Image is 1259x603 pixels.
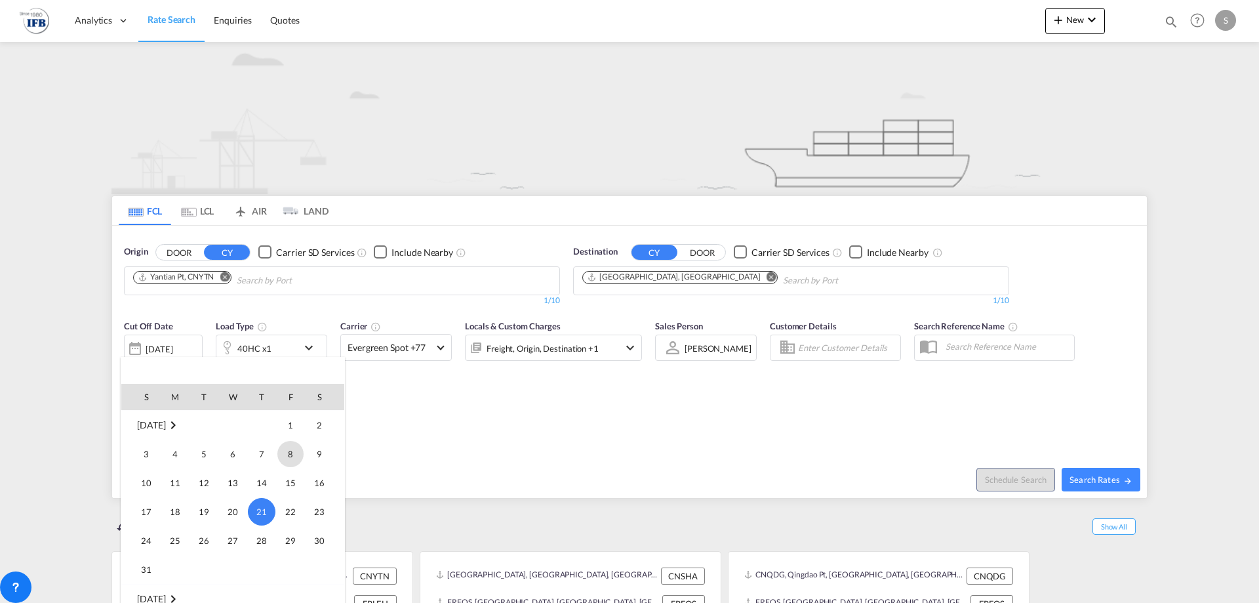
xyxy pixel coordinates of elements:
span: 26 [191,528,217,554]
th: M [161,384,190,410]
td: Sunday August 24 2025 [121,526,161,555]
span: 15 [277,470,304,496]
td: Saturday August 23 2025 [305,497,344,526]
span: 10 [133,470,159,496]
td: Saturday August 9 2025 [305,440,344,468]
td: Saturday August 16 2025 [305,468,344,497]
td: Wednesday August 13 2025 [218,468,247,497]
td: Friday August 22 2025 [276,497,305,526]
span: 13 [220,470,246,496]
td: Monday August 11 2025 [161,468,190,497]
span: 14 [249,470,275,496]
span: 22 [277,499,304,525]
span: 21 [248,498,275,526]
td: Saturday August 2 2025 [305,410,344,440]
span: 9 [306,441,332,467]
span: 30 [306,528,332,554]
span: 6 [220,441,246,467]
span: 24 [133,528,159,554]
th: W [218,384,247,410]
td: Sunday August 3 2025 [121,440,161,468]
td: Tuesday August 5 2025 [190,440,218,468]
th: F [276,384,305,410]
span: 2 [306,412,332,438]
td: Friday August 15 2025 [276,468,305,497]
th: S [121,384,161,410]
tr: Week 4 [121,497,344,526]
td: Friday August 8 2025 [276,440,305,468]
span: 5 [191,441,217,467]
td: Sunday August 31 2025 [121,555,161,585]
span: 31 [133,556,159,583]
td: Wednesday August 20 2025 [218,497,247,526]
span: 28 [249,528,275,554]
tr: Week 2 [121,440,344,468]
td: Wednesday August 27 2025 [218,526,247,555]
td: Thursday August 7 2025 [247,440,276,468]
td: Friday August 1 2025 [276,410,305,440]
td: Tuesday August 19 2025 [190,497,218,526]
tr: Week 3 [121,468,344,497]
td: Tuesday August 12 2025 [190,468,218,497]
span: 18 [162,499,188,525]
span: 27 [220,528,246,554]
th: S [305,384,344,410]
span: 16 [306,470,332,496]
span: 20 [220,499,246,525]
span: 1 [277,412,304,438]
td: Monday August 18 2025 [161,497,190,526]
tr: Week 5 [121,526,344,555]
td: Monday August 25 2025 [161,526,190,555]
td: Thursday August 28 2025 [247,526,276,555]
td: Sunday August 10 2025 [121,468,161,497]
tr: Week 6 [121,555,344,585]
td: Thursday August 21 2025 [247,497,276,526]
span: 29 [277,528,304,554]
span: 3 [133,441,159,467]
span: [DATE] [137,419,165,430]
td: Wednesday August 6 2025 [218,440,247,468]
span: 11 [162,470,188,496]
span: 4 [162,441,188,467]
td: Tuesday August 26 2025 [190,526,218,555]
td: Monday August 4 2025 [161,440,190,468]
span: 17 [133,499,159,525]
span: 23 [306,499,332,525]
th: T [190,384,218,410]
td: Thursday August 14 2025 [247,468,276,497]
span: 8 [277,441,304,467]
span: 25 [162,528,188,554]
td: Saturday August 30 2025 [305,526,344,555]
td: Sunday August 17 2025 [121,497,161,526]
span: 7 [249,441,275,467]
span: 12 [191,470,217,496]
td: August 2025 [121,410,218,440]
span: 19 [191,499,217,525]
td: Friday August 29 2025 [276,526,305,555]
th: T [247,384,276,410]
tr: Week 1 [121,410,344,440]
